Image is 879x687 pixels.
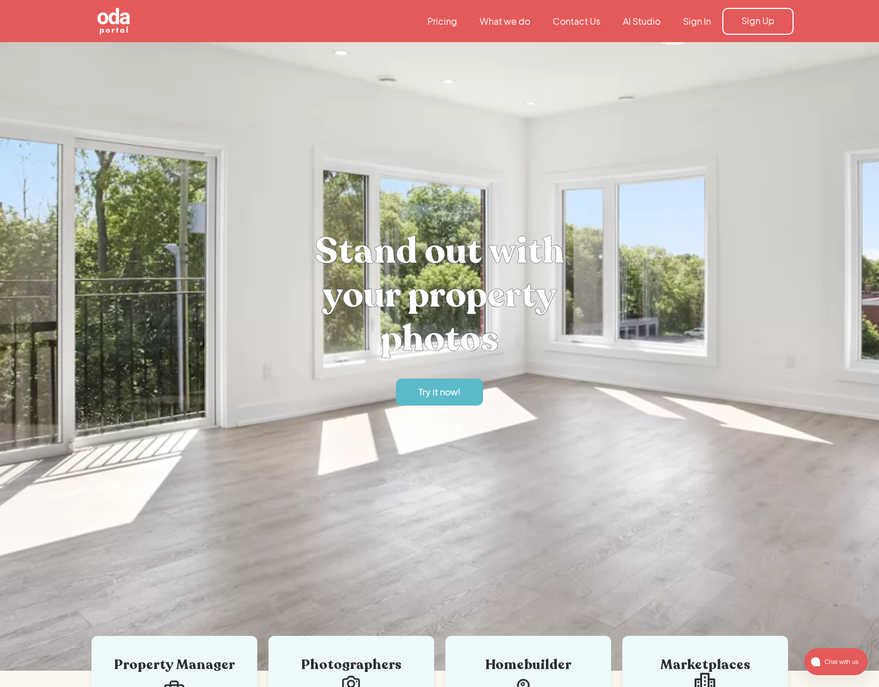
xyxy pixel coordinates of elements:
a: Sign Up [722,8,794,35]
a: Try it now! [396,379,483,406]
a: Contact Us [541,15,612,28]
button: atlas-launcher [804,648,868,675]
a: AI Studio [612,15,672,28]
div: Homebuilder [462,658,594,672]
div: Property Manager [108,658,240,672]
div: Sign Up [741,15,775,27]
a: What we do [468,15,541,28]
div: Photographers [285,658,417,672]
h1: Stand out with your property photos [271,229,608,361]
div: Try it now! [418,386,461,398]
a: Pricing [416,15,468,28]
span: Chat with us [820,656,861,668]
div: Marketplaces [639,658,771,672]
a: home [86,7,193,36]
a: Sign In [672,15,722,28]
